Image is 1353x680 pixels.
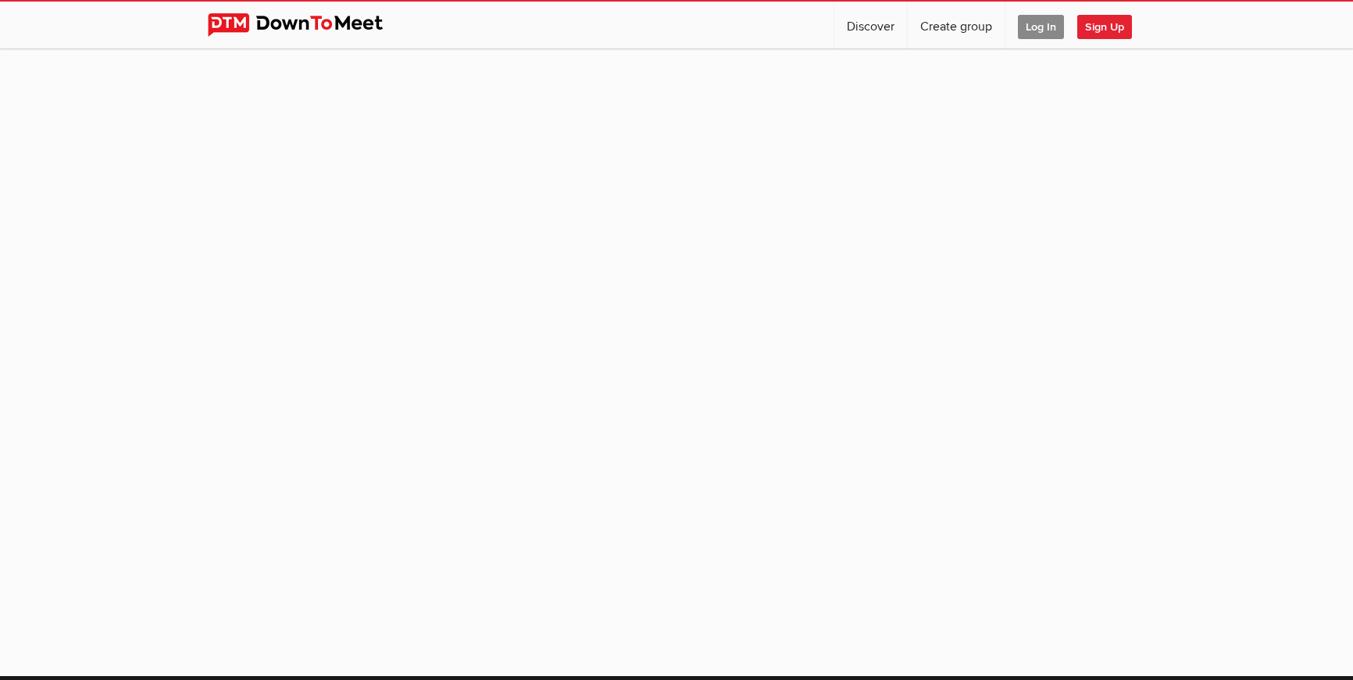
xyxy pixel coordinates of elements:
a: Sign Up [1077,2,1144,48]
a: Create group [908,2,1005,48]
a: Discover [834,2,907,48]
span: Sign Up [1077,15,1132,39]
span: Log In [1018,15,1064,39]
a: Log In [1005,2,1076,48]
img: DownToMeet [208,13,407,37]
